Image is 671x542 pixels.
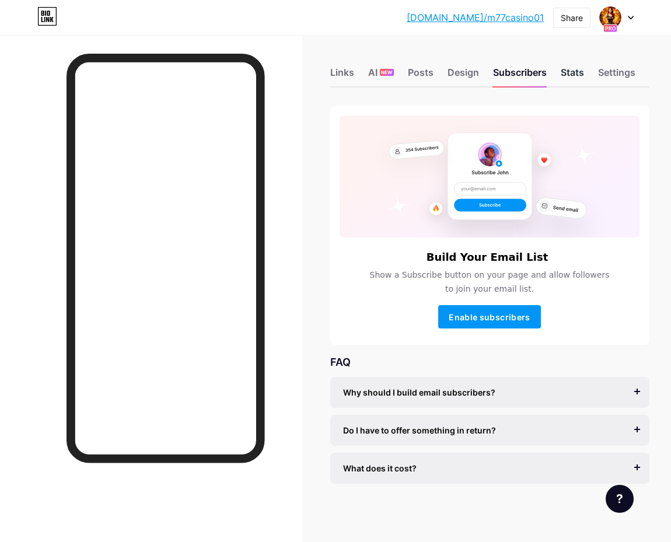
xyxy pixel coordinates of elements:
[448,65,479,86] div: Design
[343,462,417,474] span: What does it cost?
[493,65,547,86] div: Subscribers
[408,65,434,86] div: Posts
[381,69,392,76] span: NEW
[330,354,649,370] div: FAQ
[438,305,541,328] button: Enable subscribers
[330,65,354,86] div: Links
[343,424,496,436] span: Do I have to offer something in return?
[368,65,394,86] div: AI
[599,6,621,29] img: Sun Flower
[427,251,548,263] h6: Build Your Email List
[598,65,635,86] div: Settings
[407,11,544,25] a: [DOMAIN_NAME]/m77casino01
[343,386,495,398] span: Why should I build email subscribers?
[449,312,530,322] span: Enable subscribers
[561,12,583,24] div: Share
[369,268,610,296] span: Show a Subscribe button on your page and allow followers to join your email list.
[561,65,584,86] div: Stats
